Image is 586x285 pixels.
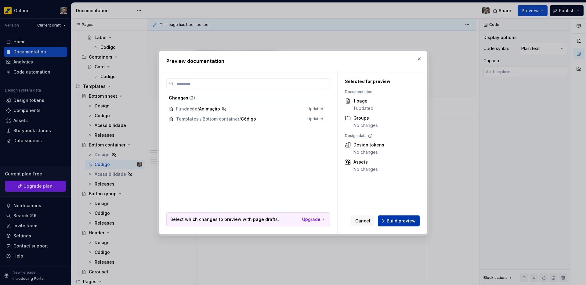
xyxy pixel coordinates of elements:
div: Design data [345,133,413,138]
span: Cancel [355,218,370,224]
div: No changes [353,122,378,128]
a: Upgrade [302,216,326,222]
span: ( 2 ) [189,95,195,100]
div: Design tokens [353,142,384,148]
div: No changes [353,149,384,155]
div: Documentation [345,89,413,94]
div: 1 page [353,98,373,104]
div: No changes [353,166,378,172]
p: Select which changes to preview with page drafts. [170,216,279,222]
h2: Preview documentation [166,57,420,65]
div: Selected for preview [345,78,413,85]
div: Assets [353,159,378,165]
span: Build preview [387,218,416,224]
button: Cancel [351,215,374,226]
button: Build preview [378,215,420,226]
div: 1 updated [353,105,373,111]
div: Changes [169,95,323,101]
div: Groups [353,115,378,121]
